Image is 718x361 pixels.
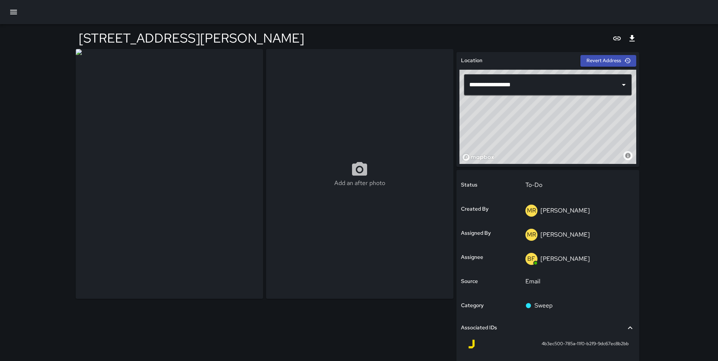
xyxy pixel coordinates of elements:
img: request_images%2F259c5ec0-785a-11f0-b2f9-9dc67ec8b2bb [76,49,263,299]
h6: Created By [461,205,488,213]
p: Sweep [534,301,553,310]
p: MR [527,206,536,215]
div: Associated IDs [461,319,635,337]
button: Copy link [609,31,625,46]
p: [PERSON_NAME] [540,207,590,214]
button: Open [618,80,629,90]
p: MR [527,230,536,239]
p: Add an after photo [334,179,385,188]
button: Revert Address [580,55,636,67]
h6: Assigned By [461,229,491,237]
h6: Location [461,57,482,65]
h6: Category [461,301,484,310]
p: [PERSON_NAME] [540,255,590,263]
p: To-Do [525,180,630,190]
h6: Source [461,277,478,286]
p: Email [525,277,630,286]
h4: [STREET_ADDRESS][PERSON_NAME] [79,30,304,46]
h6: Assignee [461,253,483,262]
button: Export [625,31,640,46]
p: BF [527,254,535,263]
span: 4b3ec500-785a-11f0-b2f9-9dc67ec8b2bb [542,340,629,348]
h6: Status [461,181,478,189]
p: [PERSON_NAME] [540,231,590,239]
h6: Associated IDs [461,324,497,332]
